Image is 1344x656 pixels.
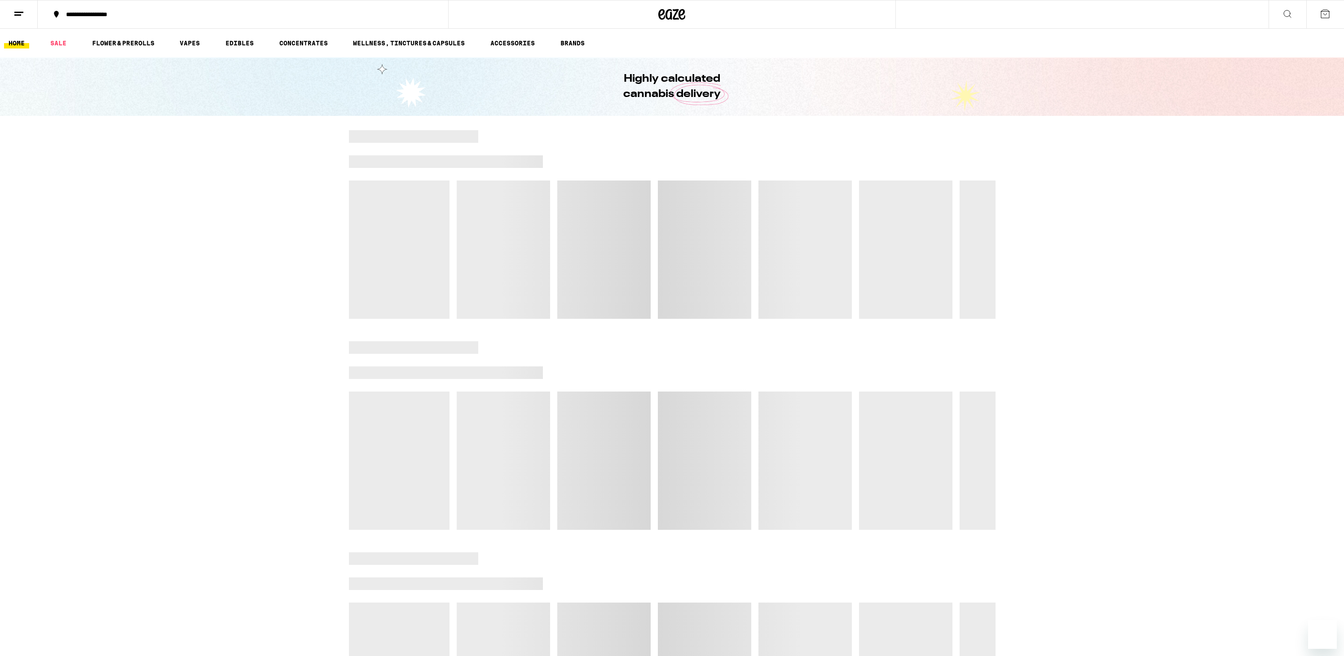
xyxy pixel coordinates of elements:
a: FLOWER & PREROLLS [88,38,159,48]
h1: Highly calculated cannabis delivery [598,71,746,102]
a: CONCENTRATES [275,38,332,48]
a: WELLNESS, TINCTURES & CAPSULES [348,38,469,48]
a: ACCESSORIES [486,38,539,48]
a: BRANDS [556,38,589,48]
a: EDIBLES [221,38,258,48]
a: HOME [4,38,29,48]
a: SALE [46,38,71,48]
a: VAPES [175,38,204,48]
iframe: Button to launch messaging window [1308,620,1337,649]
